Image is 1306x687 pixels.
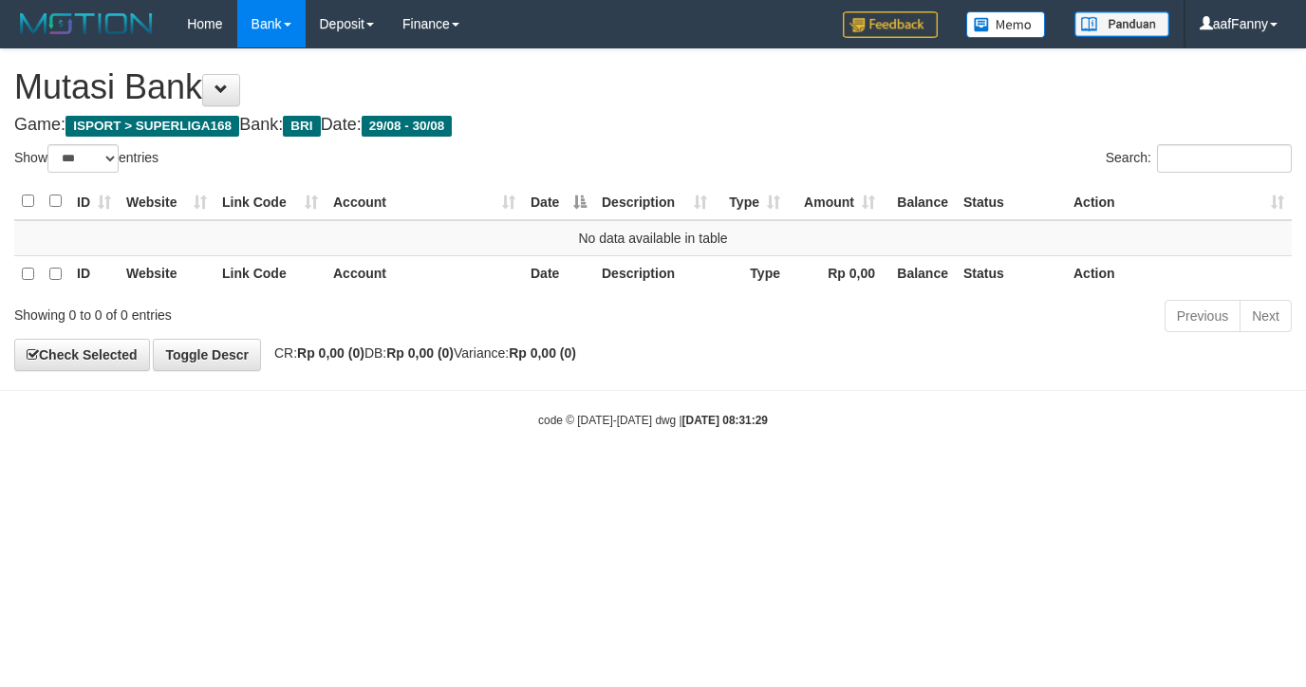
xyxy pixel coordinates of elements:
[523,183,594,220] th: Date: activate to sort column descending
[14,68,1292,106] h1: Mutasi Bank
[215,183,326,220] th: Link Code: activate to sort column ascending
[594,183,715,220] th: Description: activate to sort column ascending
[1066,183,1292,220] th: Action: activate to sort column ascending
[362,116,453,137] span: 29/08 - 30/08
[153,339,261,371] a: Toggle Descr
[283,116,320,137] span: BRI
[843,11,938,38] img: Feedback.jpg
[523,255,594,292] th: Date
[956,255,1066,292] th: Status
[1165,300,1241,332] a: Previous
[297,345,364,361] strong: Rp 0,00 (0)
[119,255,215,292] th: Website
[1074,11,1169,37] img: panduan.png
[883,255,956,292] th: Balance
[1066,255,1292,292] th: Action
[265,345,576,361] span: CR: DB: Variance:
[956,183,1066,220] th: Status
[715,183,788,220] th: Type: activate to sort column ascending
[883,183,956,220] th: Balance
[682,414,768,427] strong: [DATE] 08:31:29
[69,255,119,292] th: ID
[326,255,523,292] th: Account
[715,255,788,292] th: Type
[326,183,523,220] th: Account: activate to sort column ascending
[594,255,715,292] th: Description
[14,9,159,38] img: MOTION_logo.png
[14,339,150,371] a: Check Selected
[509,345,576,361] strong: Rp 0,00 (0)
[1106,144,1292,173] label: Search:
[119,183,215,220] th: Website: activate to sort column ascending
[788,183,883,220] th: Amount: activate to sort column ascending
[215,255,326,292] th: Link Code
[1157,144,1292,173] input: Search:
[69,183,119,220] th: ID: activate to sort column ascending
[14,144,159,173] label: Show entries
[386,345,454,361] strong: Rp 0,00 (0)
[14,220,1292,256] td: No data available in table
[47,144,119,173] select: Showentries
[14,298,530,325] div: Showing 0 to 0 of 0 entries
[1240,300,1292,332] a: Next
[538,414,768,427] small: code © [DATE]-[DATE] dwg |
[14,116,1292,135] h4: Game: Bank: Date:
[65,116,239,137] span: ISPORT > SUPERLIGA168
[788,255,883,292] th: Rp 0,00
[966,11,1046,38] img: Button%20Memo.svg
